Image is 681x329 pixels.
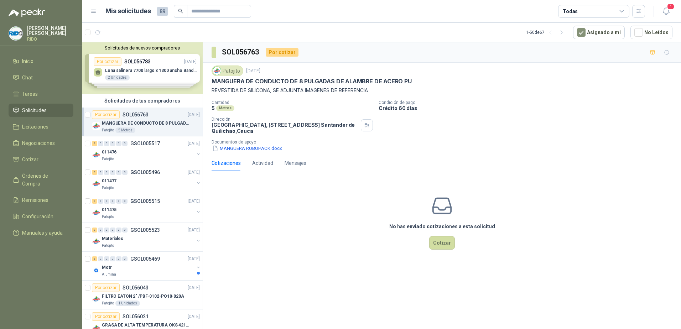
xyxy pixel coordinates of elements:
[22,156,38,163] span: Cotizar
[104,199,109,204] div: 0
[102,264,112,271] p: Motr
[212,140,678,145] p: Documentos de apoyo
[92,141,97,146] div: 3
[92,256,97,261] div: 3
[92,197,201,220] a: 3 0 0 0 0 0 GSOL005515[DATE] Company Logo011475Patojito
[82,108,203,136] a: Por cotizarSOL056763[DATE] Company LogoMANGUERA DE CONDUCTO DE 8 PULGADAS DE ALAMBRE DE ACERO PUP...
[122,141,128,146] div: 0
[110,199,115,204] div: 0
[105,6,151,16] h1: Mis solicitudes
[379,105,678,111] p: Crédito 60 días
[102,207,116,213] p: 011475
[246,68,260,74] p: [DATE]
[102,120,191,127] p: MANGUERA DE CONDUCTO DE 8 PULGADAS DE ALAMBRE DE ACERO PU
[122,170,128,175] div: 0
[9,71,73,84] a: Chat
[630,26,672,39] button: No Leídos
[102,235,123,242] p: Materiales
[92,237,100,246] img: Company Logo
[22,74,33,82] span: Chat
[178,9,183,14] span: search
[92,122,100,130] img: Company Logo
[98,141,103,146] div: 0
[116,256,121,261] div: 0
[85,45,200,51] button: Solicitudes de nuevos compradores
[285,159,306,167] div: Mensajes
[9,104,73,117] a: Solicitudes
[104,228,109,233] div: 0
[9,9,45,17] img: Logo peakr
[22,172,67,188] span: Órdenes de Compra
[92,295,100,303] img: Company Logo
[573,26,625,39] button: Asignado a mi
[9,226,73,240] a: Manuales y ayuda
[9,120,73,134] a: Licitaciones
[102,322,191,329] p: GRASA DE ALTA TEMPERATURA OKS 4210 X 5 KG
[188,227,200,234] p: [DATE]
[212,100,373,105] p: Cantidad
[266,48,298,57] div: Por cotizar
[92,312,120,321] div: Por cotizar
[98,199,103,204] div: 0
[27,26,73,36] p: [PERSON_NAME] [PERSON_NAME]
[110,141,115,146] div: 0
[92,179,100,188] img: Company Logo
[110,228,115,233] div: 0
[92,170,97,175] div: 3
[102,243,114,249] p: Patojito
[9,169,73,190] a: Órdenes de Compra
[212,87,672,94] p: REVESTIDA DE SILICONA, SE ADJUNTA IMAGENES DE REFERENCIA
[9,27,22,40] img: Company Logo
[82,281,203,309] a: Por cotizarSOL056043[DATE] Company LogoFILTRO EATON 2" /PBF-0102-PO10-020APatojito1 Unidades
[98,170,103,175] div: 0
[212,105,215,111] p: 5
[92,226,201,249] a: 9 0 0 0 0 0 GSOL005523[DATE] Company LogoMaterialesPatojito
[188,256,200,262] p: [DATE]
[115,127,135,133] div: 5 Metros
[212,159,241,167] div: Cotizaciones
[92,208,100,217] img: Company Logo
[188,140,200,147] p: [DATE]
[92,139,201,162] a: 3 0 0 0 0 0 GSOL005517[DATE] Company Logo011476Patojito
[188,284,200,291] p: [DATE]
[22,229,63,237] span: Manuales y ayuda
[188,313,200,320] p: [DATE]
[82,94,203,108] div: Solicitudes de tus compradores
[526,27,567,38] div: 1 - 50 de 67
[222,47,260,58] h3: SOL056763
[116,199,121,204] div: 0
[389,223,495,230] h3: No has enviado cotizaciones a esta solicitud
[212,117,358,122] p: Dirección
[102,301,114,306] p: Patojito
[92,255,201,277] a: 3 0 0 0 0 0 GSOL005469[DATE] Company LogoMotrAlumina
[92,266,100,275] img: Company Logo
[130,228,160,233] p: GSOL005523
[92,151,100,159] img: Company Logo
[130,256,160,261] p: GSOL005469
[123,112,149,117] p: SOL056763
[82,42,203,94] div: Solicitudes de nuevos compradoresPor cotizarSOL056783[DATE] Lona salinera 7700 largo x 1300 ancho...
[212,78,412,85] p: MANGUERA DE CONDUCTO DE 8 PULGADAS DE ALAMBRE DE ACERO PU
[130,199,160,204] p: GSOL005515
[115,301,140,306] div: 1 Unidades
[104,141,109,146] div: 0
[9,153,73,166] a: Cotizar
[92,199,97,204] div: 3
[22,139,55,147] span: Negociaciones
[104,170,109,175] div: 0
[213,67,221,75] img: Company Logo
[102,293,184,300] p: FILTRO EATON 2" /PBF-0102-PO10-020A
[116,228,121,233] div: 0
[212,122,358,134] p: [GEOGRAPHIC_DATA], [STREET_ADDRESS] Santander de Quilichao , Cauca
[216,105,234,111] div: Metros
[92,228,97,233] div: 9
[212,145,283,152] button: MANGUERA ROBOPACK.docx
[110,170,115,175] div: 0
[429,236,455,250] button: Cotizar
[157,7,168,16] span: 89
[252,159,273,167] div: Actividad
[102,156,114,162] p: Patojito
[22,90,38,98] span: Tareas
[123,314,149,319] p: SOL056021
[130,170,160,175] p: GSOL005496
